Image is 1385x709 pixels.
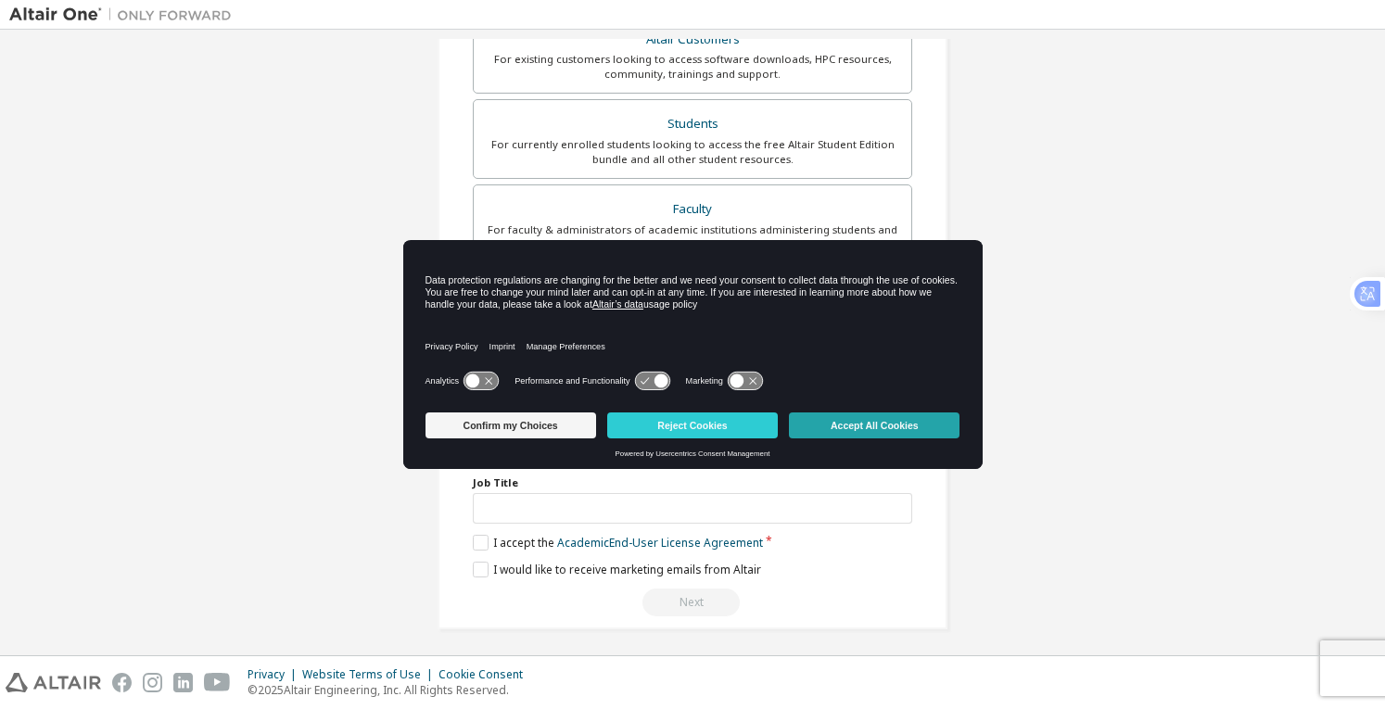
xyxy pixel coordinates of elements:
p: © 2025 Altair Engineering, Inc. All Rights Reserved. [248,682,534,698]
label: I accept the [473,535,763,551]
img: linkedin.svg [173,673,193,692]
label: Job Title [473,475,912,490]
label: I would like to receive marketing emails from Altair [473,562,761,577]
img: facebook.svg [112,673,132,692]
div: Altair Customers [485,27,900,53]
div: Read and acccept EULA to continue [473,589,912,616]
div: Privacy [248,667,302,682]
div: Website Terms of Use [302,667,438,682]
div: For currently enrolled students looking to access the free Altair Student Edition bundle and all ... [485,137,900,167]
div: Cookie Consent [438,667,534,682]
div: Faculty [485,196,900,222]
a: Academic End-User License Agreement [557,535,763,551]
img: altair_logo.svg [6,673,101,692]
div: Students [485,111,900,137]
img: Altair One [9,6,241,24]
img: instagram.svg [143,673,162,692]
img: youtube.svg [204,673,231,692]
div: For existing customers looking to access software downloads, HPC resources, community, trainings ... [485,52,900,82]
div: For faculty & administrators of academic institutions administering students and accessing softwa... [485,222,900,252]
